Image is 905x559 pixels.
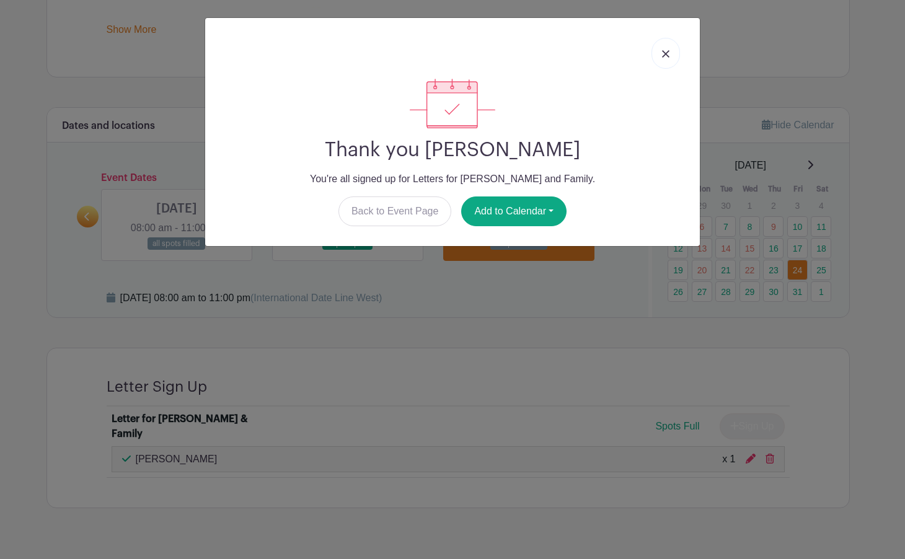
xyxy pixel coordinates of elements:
button: Add to Calendar [461,196,567,226]
p: You're all signed up for Letters for [PERSON_NAME] and Family. [215,172,690,187]
img: signup_complete-c468d5dda3e2740ee63a24cb0ba0d3ce5d8a4ecd24259e683200fb1569d990c8.svg [410,79,495,128]
h2: Thank you [PERSON_NAME] [215,138,690,162]
img: close_button-5f87c8562297e5c2d7936805f587ecaba9071eb48480494691a3f1689db116b3.svg [662,50,669,58]
a: Back to Event Page [338,196,452,226]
